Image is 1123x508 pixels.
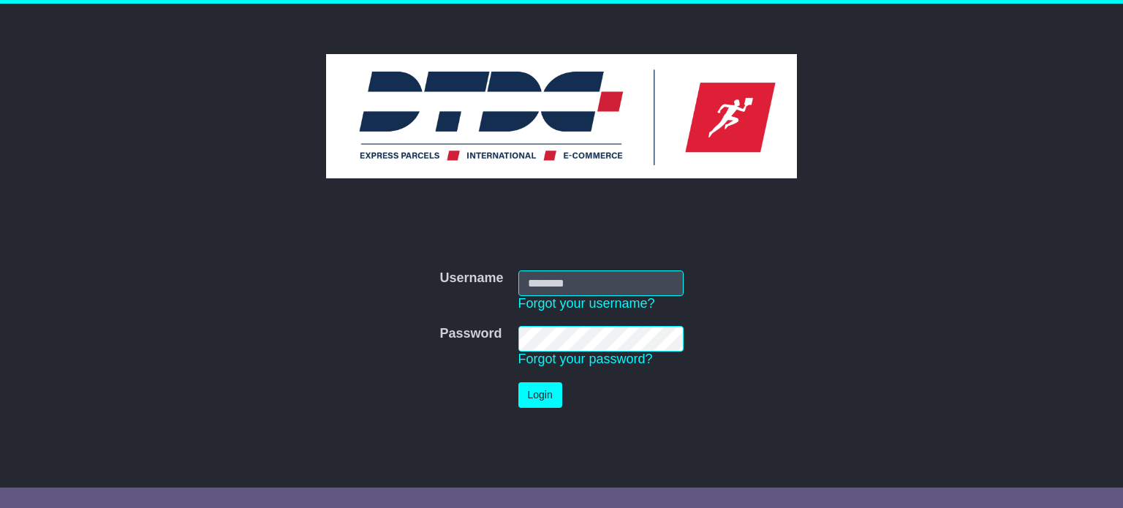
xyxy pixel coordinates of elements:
[439,326,502,342] label: Password
[326,54,797,178] img: DTDC Australia
[518,382,562,408] button: Login
[518,352,653,366] a: Forgot your password?
[518,296,655,311] a: Forgot your username?
[439,270,503,287] label: Username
